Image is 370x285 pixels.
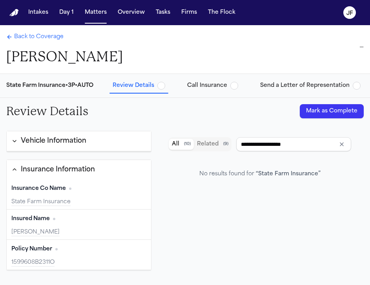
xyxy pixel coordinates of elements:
[6,104,88,118] h2: Review Details
[11,198,146,206] div: State Farm Insurance
[300,104,364,118] button: Mark as Complete
[336,139,347,150] button: Clear input
[6,48,123,66] h1: [PERSON_NAME]
[184,79,241,93] button: Call Insurance
[115,6,148,20] button: Overview
[69,188,71,190] span: No citation
[184,142,191,147] span: ( 10 )
[7,160,151,180] button: Insurance Information
[6,33,64,41] a: Back to Coverage
[7,131,151,151] button: Vehicle Information
[205,6,239,20] button: The Flock
[53,218,55,220] span: No citation
[21,165,95,175] div: Insurance Information
[187,82,227,90] span: Call Insurance
[11,259,146,267] div: 1599608B2311O
[9,9,19,17] a: Home
[7,210,151,240] div: Insured Name (required)
[199,170,321,178] div: No results found for
[194,139,231,150] button: Related documents
[21,136,86,146] div: Vehicle Information
[257,79,364,93] button: Send a Letter of Representation
[9,9,19,17] img: Finch Logo
[11,228,146,236] div: [PERSON_NAME]
[7,179,151,210] div: Insurance Co Name (required)
[223,142,228,147] span: ( 9 )
[82,6,110,20] button: Matters
[109,79,168,93] button: Review Details
[56,6,77,20] button: Day 1
[6,82,93,90] div: State Farm Insurance • 3P • AUTO
[14,33,64,41] span: Back to Coverage
[11,245,52,253] span: Policy Number
[25,6,51,20] button: Intakes
[169,134,351,194] div: Document browser
[55,248,58,250] span: No citation
[169,139,194,150] button: All documents
[256,171,321,177] span: “ State Farm Insurance ”
[135,42,364,52] div: —
[11,185,66,193] span: Insurance Co Name
[236,137,351,151] input: Search references
[11,215,50,223] span: Insured Name
[113,82,154,90] span: Review Details
[153,6,173,20] button: Tasks
[178,6,200,20] button: Firms
[7,240,151,270] div: Policy Number (required)
[260,82,350,90] span: Send a Letter of Representation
